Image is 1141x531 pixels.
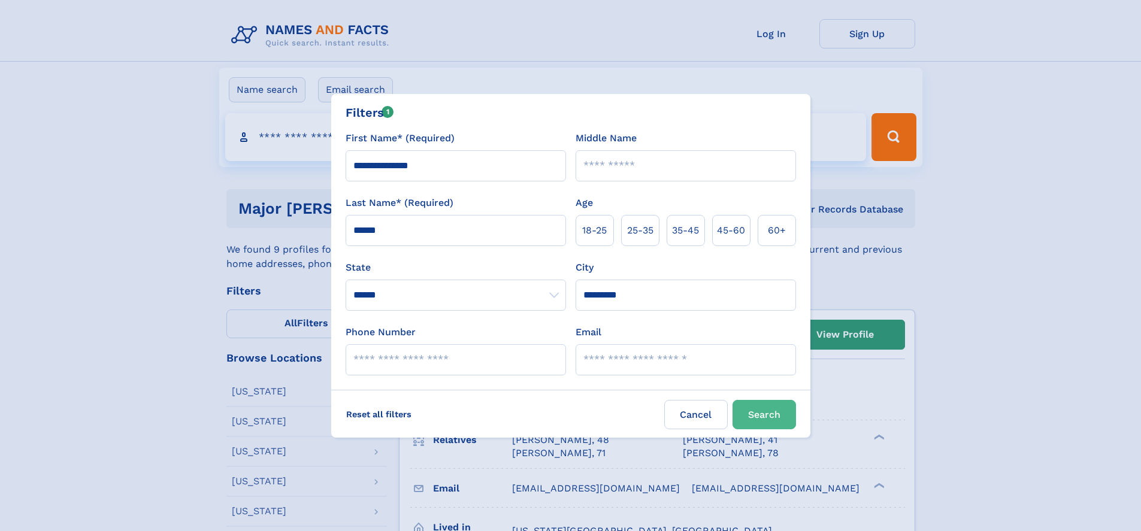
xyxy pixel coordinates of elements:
[717,223,745,238] span: 45‑60
[733,400,796,429] button: Search
[576,196,593,210] label: Age
[346,131,455,145] label: First Name* (Required)
[582,223,607,238] span: 18‑25
[346,260,566,275] label: State
[346,325,416,339] label: Phone Number
[768,223,786,238] span: 60+
[627,223,653,238] span: 25‑35
[346,104,394,122] div: Filters
[664,400,728,429] label: Cancel
[576,260,594,275] label: City
[576,131,637,145] label: Middle Name
[346,196,453,210] label: Last Name* (Required)
[672,223,699,238] span: 35‑45
[338,400,419,429] label: Reset all filters
[576,325,601,339] label: Email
